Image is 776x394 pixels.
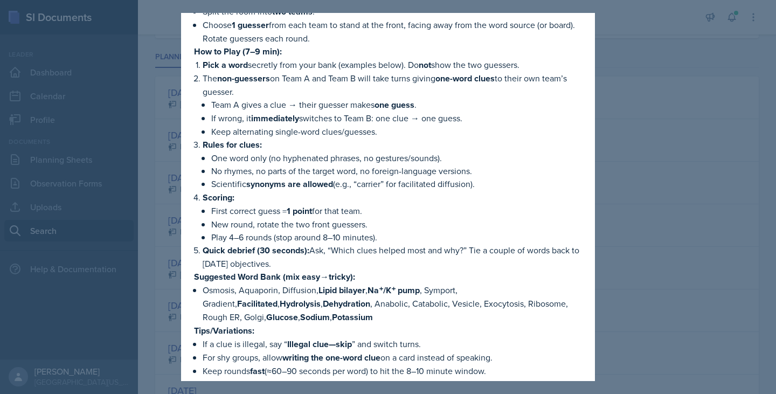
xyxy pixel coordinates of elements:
[211,204,582,218] p: First correct guess = for that team.
[323,298,370,310] strong: Dehydration
[203,364,582,378] p: Keep rounds (≈60–90 seconds per word) to hit the 8–10 minute window.
[194,45,282,58] strong: How to Play (7–9 min):
[211,98,582,112] p: Team A gives a clue → their guesser makes .
[203,59,248,71] strong: Pick a word
[194,324,254,337] strong: Tips/Variations:
[211,231,582,244] p: Play 4–6 rounds (stop around 8–10 minutes).
[203,244,582,270] p: Ask, “Which clues helped most and why?” Tie a couple of words back to [DATE] objectives.
[237,298,278,310] strong: Facilitated
[251,112,299,125] strong: immediately
[203,191,234,204] strong: Scoring:
[203,244,309,257] strong: Quick debrief (30 seconds):
[435,72,495,85] strong: one-word clues
[375,99,414,111] strong: one guess
[203,337,582,351] p: If a clue is illegal, say “ ” and switch turns.
[266,311,298,323] strong: Glucose
[203,58,582,72] p: secretly from your bank (examples below). Do show the two guessers.
[194,271,355,283] strong: Suggested Word Bank (mix easy→tricky):
[300,311,330,323] strong: Sodium
[419,59,431,71] strong: not
[287,338,352,350] strong: Illegal clue—skip
[318,284,365,296] strong: Lipid bilayer
[368,284,420,296] strong: Na⁺/K⁺ pump
[246,178,333,190] strong: synonyms are allowed
[211,177,582,191] p: Scientific (e.g., “carrier” for facilitated diffusion).
[211,112,582,125] p: If wrong, it switches to Team B: one clue → one guess.
[211,151,582,164] p: One word only (no hyphenated phrases, no gestures/sounds).
[211,125,582,138] p: Keep alternating single-word clues/guesses.
[211,218,582,231] p: New round, rotate the two front guessers.
[250,365,265,377] strong: fast
[217,72,270,85] strong: non-guessers
[287,205,312,217] strong: 1 point
[332,311,373,323] strong: Potassium
[282,351,380,364] strong: writing the one-word clue
[203,351,582,364] p: For shy groups, allow on a card instead of speaking.
[203,284,582,324] p: Osmosis, Aquaporin, Diffusion, , , Symport, Gradient, , , , Anabolic, Catabolic, Vesicle, Exocyto...
[203,18,582,45] p: Choose from each team to stand at the front, facing away from the word source (or board). Rotate ...
[232,19,269,31] strong: 1 guesser
[203,72,582,98] p: The on Team A and Team B will take turns giving to their own team’s guesser.
[280,298,321,310] strong: Hydrolysis
[203,139,262,151] strong: Rules for clues:
[211,164,582,177] p: No rhymes, no parts of the target word, no foreign-language versions.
